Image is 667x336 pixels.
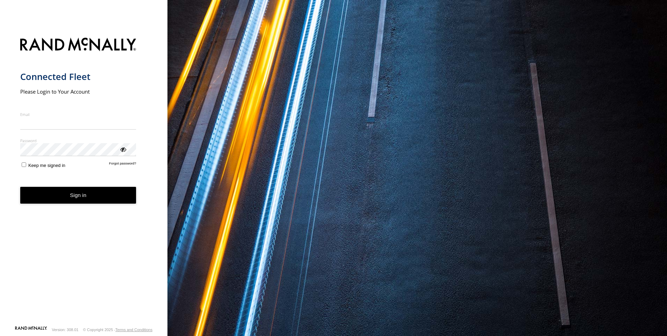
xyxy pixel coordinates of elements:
[20,138,136,143] label: Password
[20,34,148,326] form: main
[28,163,65,168] span: Keep me signed in
[119,146,126,153] div: ViewPassword
[20,112,136,117] label: Email
[52,328,78,332] div: Version: 308.01
[15,326,47,333] a: Visit our Website
[20,187,136,204] button: Sign in
[109,161,136,168] a: Forgot password?
[22,162,26,167] input: Keep me signed in
[115,328,152,332] a: Terms and Conditions
[83,328,152,332] div: © Copyright 2025 -
[20,71,136,82] h1: Connected Fleet
[20,88,136,95] h2: Please Login to Your Account
[20,36,136,54] img: Rand McNally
